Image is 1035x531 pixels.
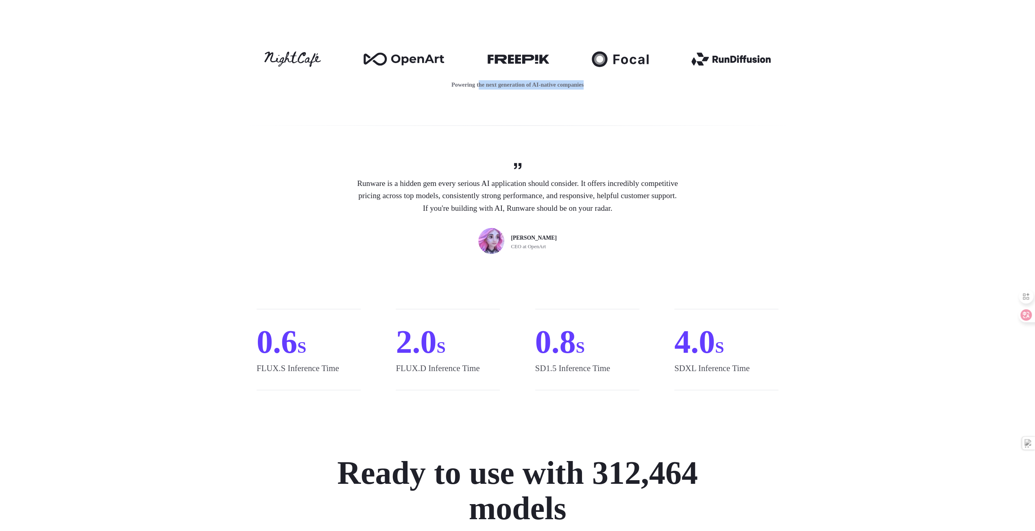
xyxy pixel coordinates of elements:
span: S [297,338,306,356]
span: 2.0 [396,326,500,358]
span: 0.6 [257,326,361,358]
span: S [715,338,724,356]
span: FLUX.S Inference Time [257,361,361,390]
span: S [436,338,445,356]
span: SD1.5 Inference Time [535,361,639,390]
h2: Ready to use with 312,464 models [331,455,704,526]
span: S [576,338,585,356]
span: [PERSON_NAME] [511,234,557,243]
span: SDXL Inference Time [674,361,778,390]
span: 4.0 [674,326,778,358]
span: FLUX.D Inference Time [396,361,500,390]
p: Powering the next generation of AI-native companies [235,80,801,90]
span: CEO at OpenArt [511,243,546,251]
p: Runware is a hidden gem every serious AI application should consider. It offers incredibly compet... [355,177,680,215]
img: Person [478,228,504,254]
span: 0.8 [535,326,639,358]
